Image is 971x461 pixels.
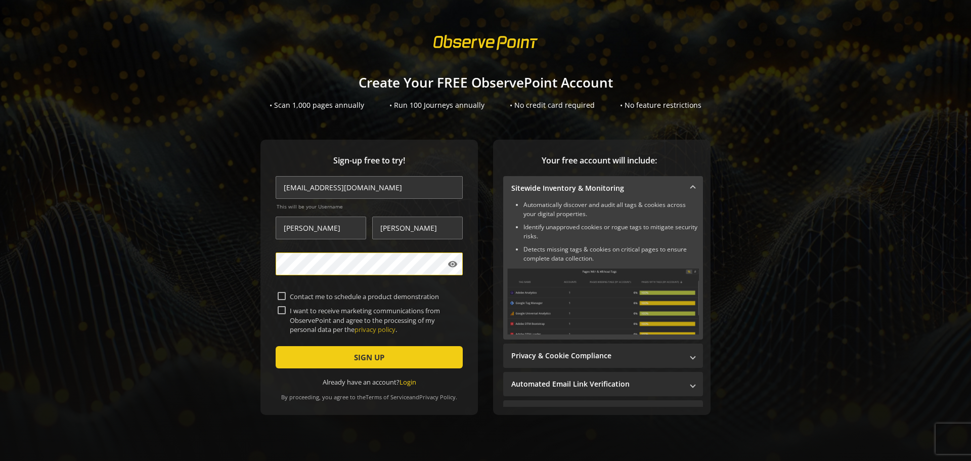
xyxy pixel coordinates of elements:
li: Detects missing tags & cookies on critical pages to ensure complete data collection. [523,245,699,263]
div: By proceeding, you agree to the and . [276,387,463,401]
mat-icon: visibility [448,259,458,269]
div: Sitewide Inventory & Monitoring [503,200,703,340]
div: • Run 100 Journeys annually [389,100,484,110]
img: Sitewide Inventory & Monitoring [507,268,699,334]
label: Contact me to schedule a product demonstration [286,292,461,301]
a: privacy policy [355,325,395,334]
input: Last Name * [372,217,463,239]
span: This will be your Username [277,203,463,210]
li: Automatically discover and audit all tags & cookies across your digital properties. [523,200,699,219]
a: Terms of Service [366,393,409,401]
div: Already have an account? [276,378,463,387]
mat-expansion-panel-header: Performance Monitoring with Web Vitals [503,400,703,425]
input: Email Address (name@work-email.com) * [276,176,463,199]
span: SIGN UP [354,348,384,366]
mat-panel-title: Automated Email Link Verification [511,379,683,389]
input: First Name * [276,217,366,239]
mat-expansion-panel-header: Automated Email Link Verification [503,372,703,396]
span: Your free account will include: [503,155,695,166]
div: • No feature restrictions [620,100,701,110]
button: SIGN UP [276,346,463,368]
label: I want to receive marketing communications from ObservePoint and agree to the processing of my pe... [286,306,461,334]
li: Identify unapproved cookies or rogue tags to mitigate security risks. [523,223,699,241]
mat-expansion-panel-header: Sitewide Inventory & Monitoring [503,176,703,200]
a: Privacy Policy [419,393,456,401]
mat-panel-title: Sitewide Inventory & Monitoring [511,183,683,193]
span: Sign-up free to try! [276,155,463,166]
a: Login [400,378,416,387]
div: • Scan 1,000 pages annually [270,100,364,110]
mat-panel-title: Privacy & Cookie Compliance [511,351,683,361]
mat-expansion-panel-header: Privacy & Cookie Compliance [503,344,703,368]
div: • No credit card required [510,100,595,110]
